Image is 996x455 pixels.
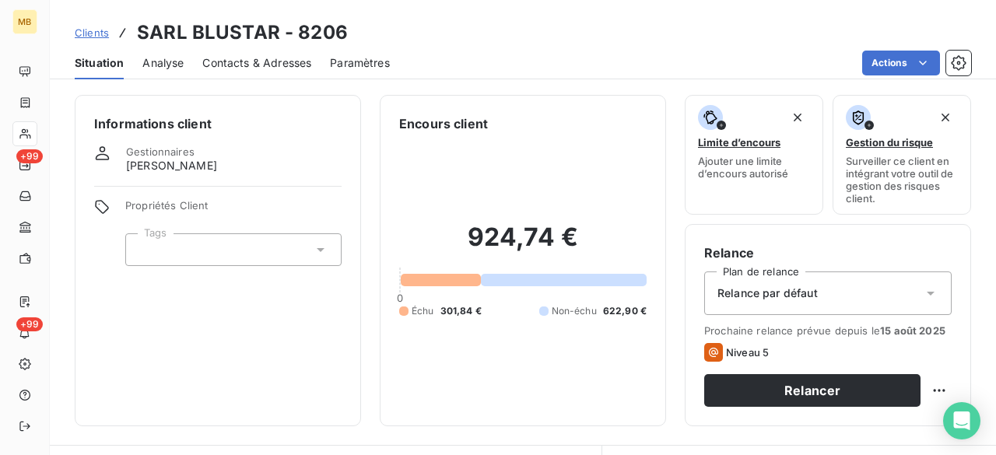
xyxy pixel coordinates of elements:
h6: Informations client [94,114,342,133]
span: Propriétés Client [125,199,342,221]
span: 301,84 € [440,304,482,318]
span: Relance par défaut [717,285,818,301]
span: 15 août 2025 [880,324,945,337]
span: Non-échu [552,304,597,318]
button: Relancer [704,374,921,407]
span: Ajouter une limite d’encours autorisé [698,155,810,180]
span: Contacts & Adresses [202,55,311,71]
span: Paramètres [330,55,390,71]
input: Ajouter une valeur [139,243,151,257]
span: Clients [75,26,109,39]
span: Prochaine relance prévue depuis le [704,324,952,337]
span: Analyse [142,55,184,71]
span: 0 [397,292,403,304]
span: [PERSON_NAME] [126,158,217,173]
h6: Encours client [399,114,488,133]
span: Situation [75,55,124,71]
div: Open Intercom Messenger [943,402,980,439]
span: Niveau 5 [726,346,769,359]
span: +99 [16,317,43,331]
h2: 924,74 € [399,222,647,268]
span: Échu [412,304,434,318]
span: Limite d’encours [698,136,780,149]
h3: SARL BLUSTAR - 8206 [137,19,348,47]
a: +99 [12,152,37,177]
h6: Relance [704,243,952,262]
span: Surveiller ce client en intégrant votre outil de gestion des risques client. [846,155,958,205]
button: Limite d’encoursAjouter une limite d’encours autorisé [685,95,823,215]
span: Gestionnaires [126,145,195,158]
span: 622,90 € [603,304,647,318]
a: Clients [75,25,109,40]
div: MB [12,9,37,34]
button: Actions [862,51,940,75]
button: Gestion du risqueSurveiller ce client en intégrant votre outil de gestion des risques client. [833,95,971,215]
span: +99 [16,149,43,163]
span: Gestion du risque [846,136,933,149]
